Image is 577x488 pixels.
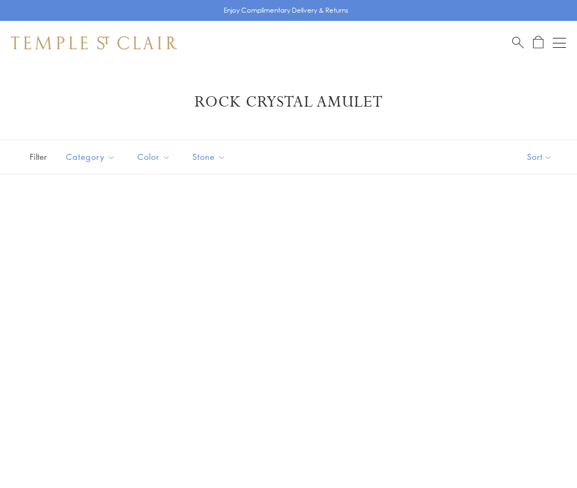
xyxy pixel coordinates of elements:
[11,36,177,49] img: Temple St. Clair
[58,145,124,169] button: Category
[60,150,124,164] span: Category
[187,150,234,164] span: Stone
[512,36,524,49] a: Search
[533,36,543,49] a: Open Shopping Bag
[553,36,566,49] button: Open navigation
[224,5,348,16] p: Enjoy Complimentary Delivery & Returns
[129,145,179,169] button: Color
[184,145,234,169] button: Stone
[502,140,577,174] button: Show sort by
[27,92,550,112] h1: Rock Crystal Amulet
[132,150,179,164] span: Color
